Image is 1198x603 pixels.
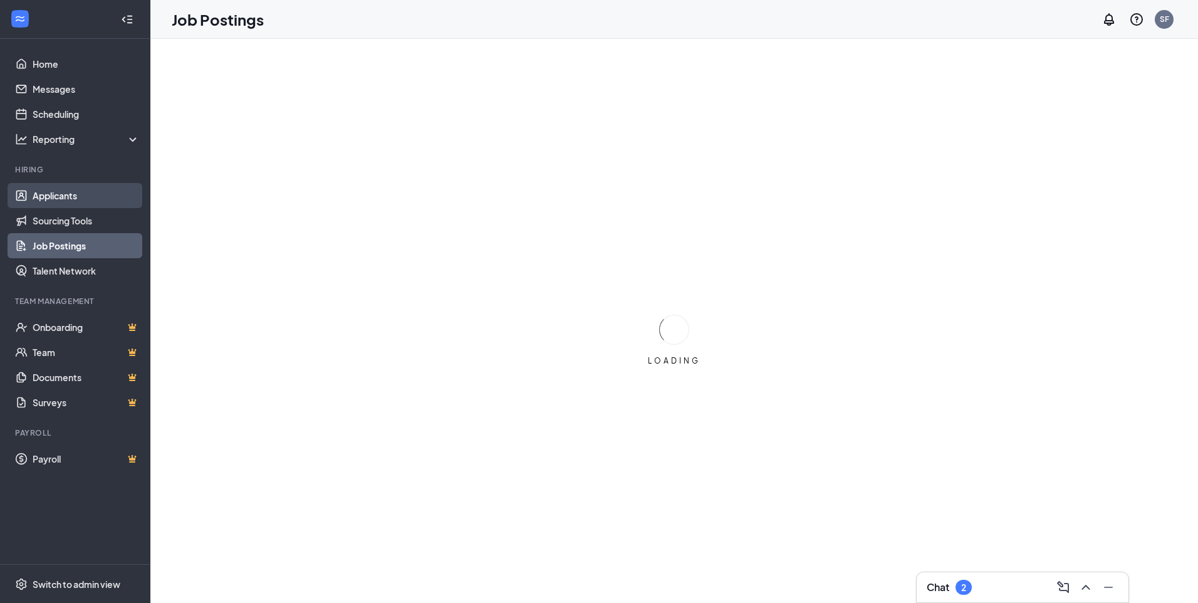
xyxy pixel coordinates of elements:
a: Applicants [33,183,140,208]
div: LOADING [643,355,706,366]
svg: QuestionInfo [1129,12,1144,27]
h1: Job Postings [172,9,264,30]
div: Payroll [15,427,137,438]
a: Sourcing Tools [33,208,140,233]
svg: WorkstreamLogo [14,13,26,25]
a: Messages [33,76,140,102]
div: SF [1160,14,1169,24]
button: ChevronUp [1076,577,1096,597]
a: SurveysCrown [33,390,140,415]
a: Job Postings [33,233,140,258]
div: Hiring [15,164,137,175]
button: Minimize [1098,577,1118,597]
a: Scheduling [33,102,140,127]
svg: Minimize [1101,580,1116,595]
svg: ComposeMessage [1056,580,1071,595]
a: OnboardingCrown [33,315,140,340]
a: DocumentsCrown [33,365,140,390]
a: Talent Network [33,258,140,283]
a: Home [33,51,140,76]
svg: ChevronUp [1078,580,1093,595]
div: Reporting [33,133,140,145]
svg: Collapse [121,13,133,26]
h3: Chat [927,580,949,594]
a: PayrollCrown [33,446,140,471]
svg: Analysis [15,133,28,145]
div: Switch to admin view [33,578,120,590]
div: 2 [961,582,966,593]
a: TeamCrown [33,340,140,365]
div: Team Management [15,296,137,307]
svg: Settings [15,578,28,590]
button: ComposeMessage [1053,577,1073,597]
svg: Notifications [1102,12,1117,27]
